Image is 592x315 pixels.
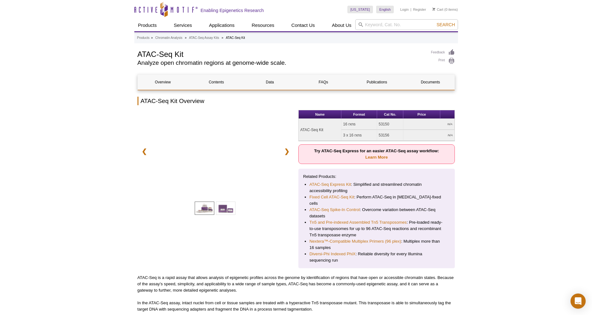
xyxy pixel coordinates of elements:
a: Nextera™-Compatible Multiplex Primers (96 plex) [309,238,401,245]
p: Related Products: [303,173,450,180]
a: ATAC-Seq Express Kit [309,181,351,188]
li: : Pre-loaded ready-to-use transposomes for up to 96 ATAC-Seq reactions and recombinant Tn5 transp... [309,219,444,238]
td: 53150 [377,119,403,130]
td: ATAC-Seq Kit [299,119,341,141]
img: Your Cart [432,8,435,11]
td: N/A [403,119,454,130]
td: 53156 [377,130,403,141]
a: Tn5 and Pre-indexed Assembled Tn5 Transposomes [309,219,407,226]
h2: Analyze open chromatin regions at genome-wide scale. [137,60,425,66]
a: FAQs [298,75,348,90]
a: Register [413,7,426,12]
a: Fixed Cell ATAC-Seq Kit [309,194,354,200]
td: 3 x 16 rxns [341,130,377,141]
h1: ATAC-Seq Kit [137,49,425,58]
li: » [151,36,153,39]
a: Feedback [431,49,455,56]
a: Documents [405,75,455,90]
li: » [222,36,223,39]
th: Format [341,110,377,119]
a: Products [134,19,161,31]
a: Learn More [365,155,388,160]
p: ATAC-Seq is a rapid assay that allows analysis of epigenetic profiles across the genome by identi... [137,275,455,294]
a: Applications [205,19,238,31]
a: ❯ [280,144,294,159]
td: N/A [403,130,454,141]
a: ATAC-Seq Spike-In Control [309,207,360,213]
li: | [411,6,412,13]
a: [US_STATE] [347,6,373,13]
a: Cart [432,7,443,12]
a: Services [170,19,196,31]
li: : Overcome variation between ATAC-Seq datasets [309,207,444,219]
h2: ATAC-Seq Kit Overview [137,97,455,105]
th: Price [403,110,440,119]
p: In the ATAC-Seq assay, intact nuclei from cell or tissue samples are treated with a hyperactive T... [137,300,455,312]
li: ATAC-Seq Kit [226,36,245,39]
a: About Us [328,19,355,31]
li: » [185,36,187,39]
a: ATAC-Seq Assay Kits [189,35,219,41]
button: Search [435,22,457,27]
a: Resources [248,19,278,31]
a: Data [245,75,295,90]
div: Open Intercom Messenger [571,294,586,309]
li: : Multiplex more than 16 samples [309,238,444,251]
a: Contact Us [288,19,319,31]
a: Overview [138,75,188,90]
a: Products [137,35,150,41]
li: : Perform ATAC-Seq in [MEDICAL_DATA]-fixed cells [309,194,444,207]
th: Cat No. [377,110,403,119]
a: Contents [191,75,241,90]
a: ❮ [137,144,151,159]
a: Chromatin Analysis [155,35,182,41]
h2: Enabling Epigenetics Research [201,8,264,13]
a: Diversi-Phi Indexed PhiX [309,251,356,257]
a: Print [431,58,455,64]
li: (0 items) [432,6,458,13]
a: English [376,6,394,13]
strong: Try ATAC-Seq Express for an easier ATAC-Seq assay workflow: [314,148,439,160]
td: 16 rxns [341,119,377,130]
li: : Reliable diversity for every Illumina sequencing run [309,251,444,264]
a: Login [400,7,409,12]
li: : Simplified and streamlined chromatin accessibility profiling [309,181,444,194]
a: Publications [352,75,402,90]
input: Keyword, Cat. No. [355,19,458,30]
th: Name [299,110,341,119]
span: Search [436,22,455,27]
